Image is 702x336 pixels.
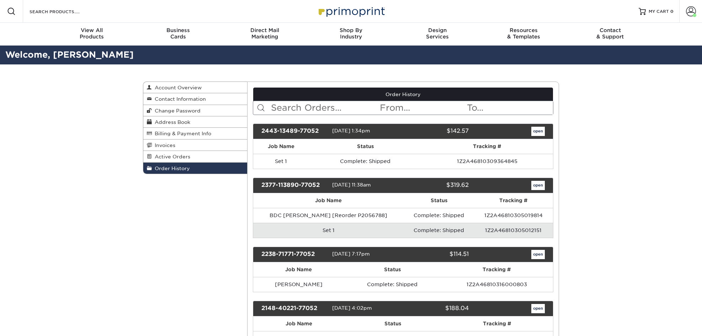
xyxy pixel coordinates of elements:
[466,101,553,115] input: To...
[531,250,545,259] a: open
[474,193,553,208] th: Tracking #
[253,316,345,331] th: Job Name
[440,277,553,292] td: 1Z2A46810316000803
[143,93,247,105] a: Contact Information
[332,251,370,257] span: [DATE] 7:17pm
[404,208,474,223] td: Complete: Shipped
[531,181,545,190] a: open
[332,182,371,188] span: [DATE] 11:38am
[222,27,308,40] div: Marketing
[345,316,441,331] th: Status
[152,131,211,136] span: Billing & Payment Info
[308,27,394,33] span: Shop By
[480,27,567,40] div: & Templates
[143,116,247,128] a: Address Book
[143,163,247,174] a: Order History
[344,262,440,277] th: Status
[253,139,309,154] th: Job Name
[253,208,404,223] td: BDC [PERSON_NAME] [Reorder P2056788]
[480,27,567,33] span: Resources
[398,181,474,190] div: $319.62
[152,85,202,90] span: Account Overview
[256,127,332,136] div: 2443-13489-77052
[421,139,553,154] th: Tracking #
[567,23,653,46] a: Contact& Support
[480,23,567,46] a: Resources& Templates
[256,250,332,259] div: 2238-71771-77052
[404,193,474,208] th: Status
[152,154,190,159] span: Active Orders
[253,154,309,169] td: Set 1
[649,9,669,15] span: MY CART
[398,304,474,313] div: $188.04
[49,23,135,46] a: View AllProducts
[394,23,480,46] a: DesignServices
[567,27,653,33] span: Contact
[308,27,394,40] div: Industry
[152,96,206,102] span: Contact Information
[253,193,404,208] th: Job Name
[315,4,387,19] img: Primoprint
[29,7,98,16] input: SEARCH PRODUCTS.....
[152,142,175,148] span: Invoices
[394,27,480,33] span: Design
[256,181,332,190] div: 2377-113890-77052
[49,27,135,40] div: Products
[270,101,379,115] input: Search Orders...
[256,304,332,313] div: 2148-40221-77052
[398,250,474,259] div: $114.51
[143,128,247,139] a: Billing & Payment Info
[143,140,247,151] a: Invoices
[152,119,190,125] span: Address Book
[152,166,190,171] span: Order History
[441,316,553,331] th: Tracking #
[135,27,222,40] div: Cards
[49,27,135,33] span: View All
[308,23,394,46] a: Shop ByIndustry
[394,27,480,40] div: Services
[404,223,474,238] td: Complete: Shipped
[309,154,421,169] td: Complete: Shipped
[474,208,553,223] td: 1Z2A46810305019814
[421,154,553,169] td: 1Z2A46810309364845
[135,27,222,33] span: Business
[143,105,247,116] a: Change Password
[143,82,247,93] a: Account Overview
[670,9,674,14] span: 0
[152,108,201,114] span: Change Password
[253,277,345,292] td: [PERSON_NAME]
[332,128,370,133] span: [DATE] 1:34pm
[253,223,404,238] td: Set 1
[332,305,372,311] span: [DATE] 4:02pm
[531,304,545,313] a: open
[309,139,421,154] th: Status
[567,27,653,40] div: & Support
[440,262,553,277] th: Tracking #
[222,23,308,46] a: Direct MailMarketing
[344,277,440,292] td: Complete: Shipped
[474,223,553,238] td: 1Z2A46810305012151
[222,27,308,33] span: Direct Mail
[253,262,345,277] th: Job Name
[531,127,545,136] a: open
[253,88,553,101] a: Order History
[143,151,247,162] a: Active Orders
[398,127,474,136] div: $142.57
[379,101,466,115] input: From...
[135,23,222,46] a: BusinessCards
